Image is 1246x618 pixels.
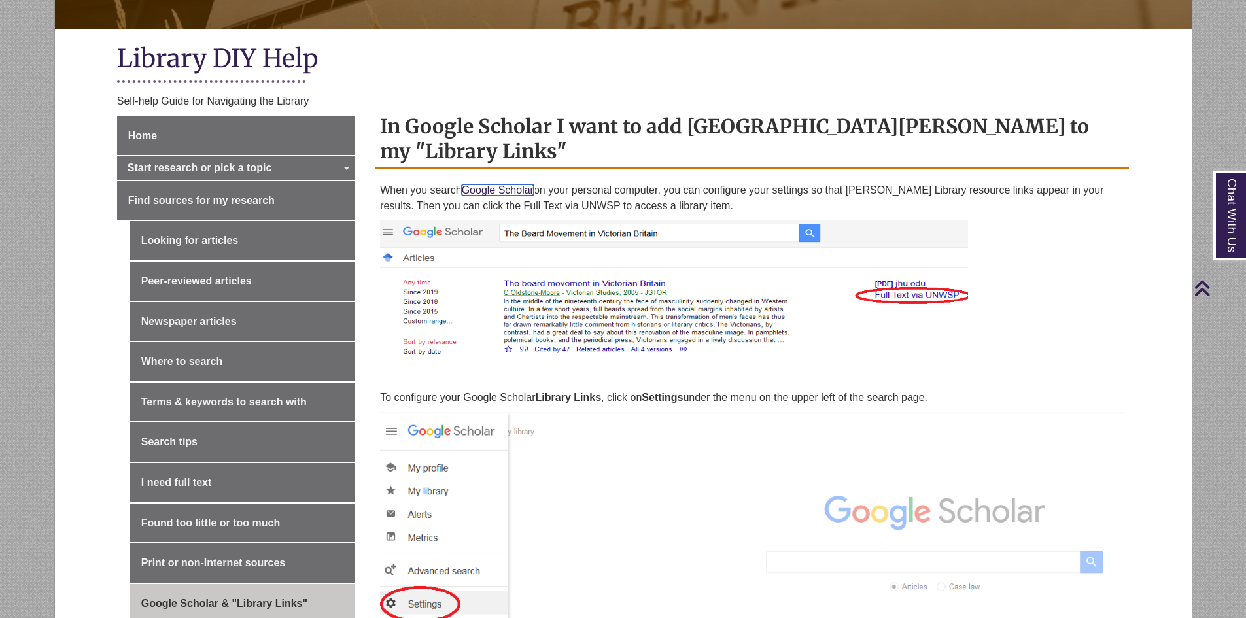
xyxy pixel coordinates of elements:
a: Peer-reviewed articles [130,262,355,301]
span: Self-help Guide for Navigating the Library [117,95,309,107]
a: Find sources for my research [117,181,355,220]
a: Where to search [130,342,355,381]
a: Home [117,116,355,156]
span: Start research or pick a topic [128,162,272,173]
a: Search tips [130,422,355,462]
p: When you search on your personal computer, you can configure your settings so that [PERSON_NAME] ... [380,182,1124,214]
span: Find sources for my research [128,195,275,206]
a: Looking for articles [130,221,355,260]
h2: In Google Scholar I want to add [GEOGRAPHIC_DATA][PERSON_NAME] to my "Library Links" [375,110,1129,169]
h1: Library DIY Help [117,43,1130,77]
strong: Settings [642,392,683,403]
a: Found too little or too much [130,504,355,543]
a: Terms & keywords to search with [130,383,355,422]
span: Home [128,130,157,141]
strong: Library Links [536,392,601,403]
a: Newspaper articles [130,302,355,341]
a: Print or non-Internet sources [130,543,355,583]
a: I need full text [130,463,355,502]
a: Start research or pick a topic [117,156,355,180]
a: Google Scholar [462,184,534,196]
a: Back to Top [1194,279,1243,297]
p: To configure your Google Scholar , click on under the menu on the upper left of the search page. [380,390,1124,405]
